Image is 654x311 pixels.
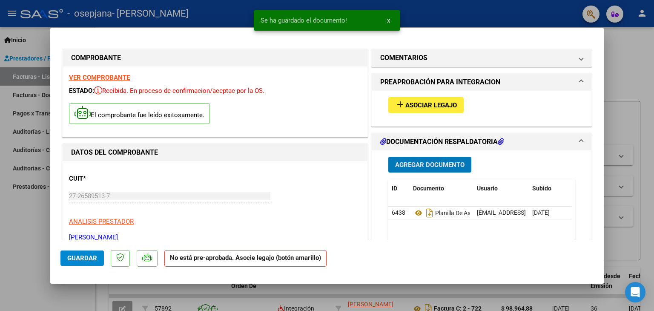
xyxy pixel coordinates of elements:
[372,49,591,66] mat-expansion-panel-header: COMENTARIOS
[69,174,157,184] p: CUIT
[477,185,498,192] span: Usuario
[69,74,130,81] a: VER COMPROBANTE
[532,209,550,216] span: [DATE]
[392,185,397,192] span: ID
[532,185,551,192] span: Subido
[69,233,361,242] p: [PERSON_NAME]
[372,91,591,126] div: PREAPROBACIÓN PARA INTEGRACION
[71,54,121,62] strong: COMPROBANTE
[94,87,264,95] span: Recibida. En proceso de confirmacion/aceptac por la OS.
[413,185,444,192] span: Documento
[71,148,158,156] strong: DATOS DEL COMPROBANTE
[392,209,409,216] span: 64381
[625,282,645,302] div: Open Intercom Messenger
[473,179,529,198] datatable-header-cell: Usuario
[410,179,473,198] datatable-header-cell: Documento
[380,53,427,63] h1: COMENTARIOS
[69,87,94,95] span: ESTADO:
[387,17,390,24] span: x
[380,137,504,147] h1: DOCUMENTACIÓN RESPALDATORIA
[388,97,464,113] button: Asociar Legajo
[477,209,621,216] span: [EMAIL_ADDRESS][DOMAIN_NAME] - [PERSON_NAME]
[380,77,500,87] h1: PREAPROBACIÓN PARA INTEGRACION
[372,74,591,91] mat-expansion-panel-header: PREAPROBACIÓN PARA INTEGRACION
[571,179,614,198] datatable-header-cell: Acción
[261,16,347,25] span: Se ha guardado el documento!
[395,161,465,169] span: Agregar Documento
[69,218,134,225] span: ANALISIS PRESTADOR
[372,133,591,150] mat-expansion-panel-header: DOCUMENTACIÓN RESPALDATORIA
[164,250,327,267] strong: No está pre-aprobada. Asocie legajo (botón amarillo)
[380,13,397,28] button: x
[388,179,410,198] datatable-header-cell: ID
[529,179,571,198] datatable-header-cell: Subido
[424,206,435,220] i: Descargar documento
[69,103,210,124] p: El comprobante fue leído exitosamente.
[388,157,471,173] button: Agregar Documento
[60,251,104,266] button: Guardar
[405,101,457,109] span: Asociar Legajo
[413,210,491,216] span: Planilla De Asistencia
[67,254,97,262] span: Guardar
[395,99,405,109] mat-icon: add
